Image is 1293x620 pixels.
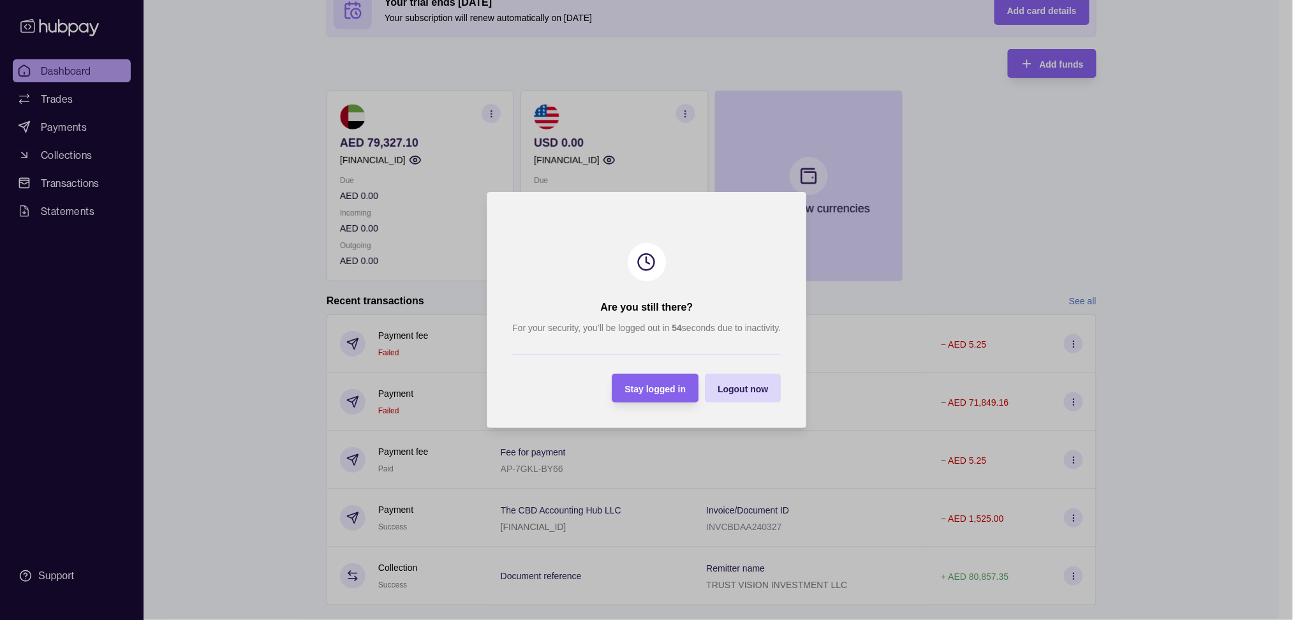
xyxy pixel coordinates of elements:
[624,384,686,394] span: Stay logged in
[600,300,693,314] h2: Are you still there?
[705,374,781,402] button: Logout now
[672,323,682,333] strong: 54
[512,321,781,335] p: For your security, you’ll be logged out in seconds due to inactivity.
[612,374,698,402] button: Stay logged in
[718,384,768,394] span: Logout now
